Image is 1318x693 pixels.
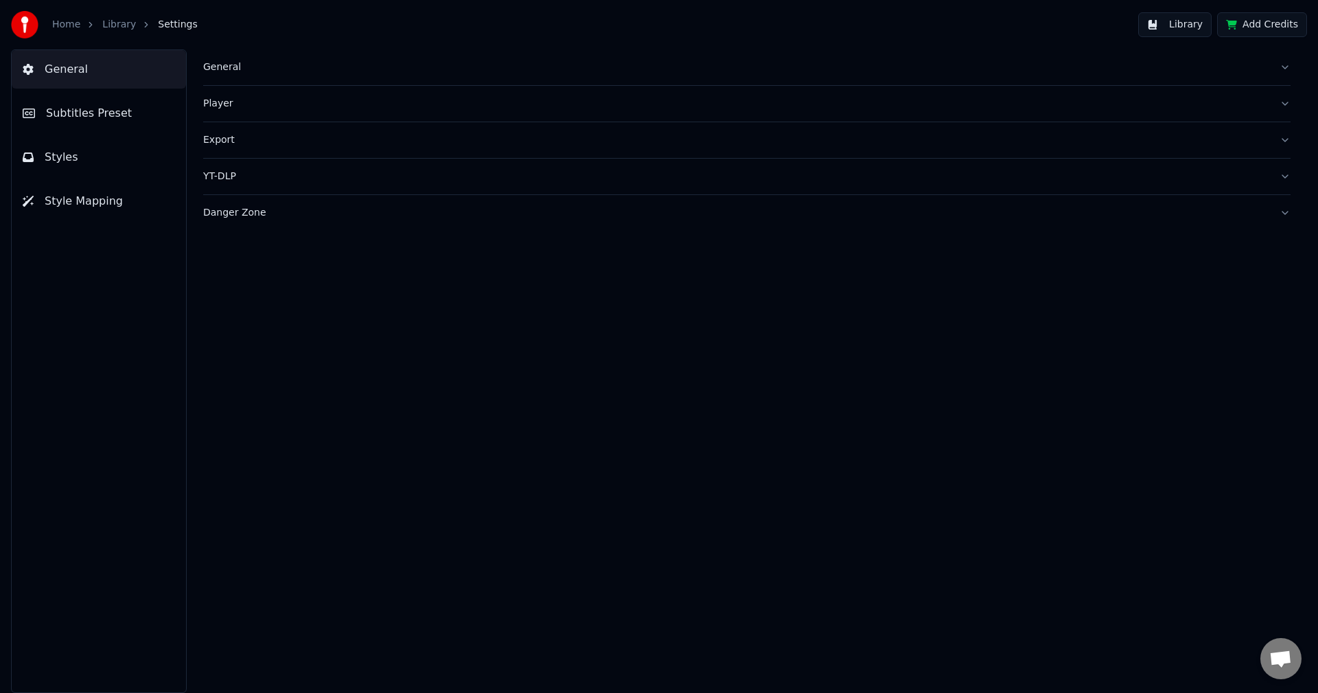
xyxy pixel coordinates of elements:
div: Danger Zone [203,206,1269,220]
button: General [203,49,1291,85]
button: General [12,50,186,89]
button: Add Credits [1217,12,1307,37]
button: Subtitles Preset [12,94,186,133]
button: YT-DLP [203,159,1291,194]
div: General [203,60,1269,74]
div: Player [203,97,1269,111]
div: YT-DLP [203,170,1269,183]
span: Subtitles Preset [46,105,132,122]
button: Danger Zone [203,195,1291,231]
div: Open chat [1260,638,1302,679]
button: Library [1138,12,1212,37]
a: Home [52,18,80,32]
button: Styles [12,138,186,177]
a: Library [102,18,136,32]
span: General [45,61,88,78]
span: Settings [158,18,197,32]
button: Style Mapping [12,182,186,220]
span: Styles [45,149,78,166]
button: Export [203,122,1291,158]
img: youka [11,11,38,38]
button: Player [203,86,1291,122]
div: Export [203,133,1269,147]
span: Style Mapping [45,193,123,209]
nav: breadcrumb [52,18,198,32]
